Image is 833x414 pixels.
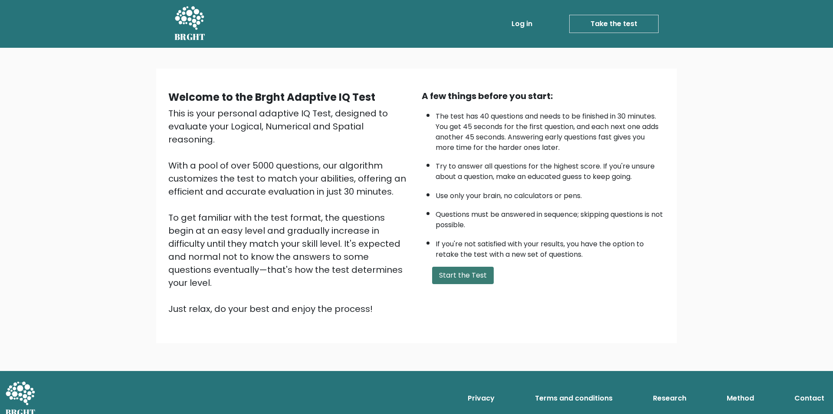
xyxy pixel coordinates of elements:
[649,390,690,407] a: Research
[436,235,665,260] li: If you're not satisfied with your results, you have the option to retake the test with a new set ...
[174,32,206,42] h5: BRGHT
[531,390,616,407] a: Terms and conditions
[436,157,665,182] li: Try to answer all questions for the highest score. If you're unsure about a question, make an edu...
[508,15,536,33] a: Log in
[436,186,665,201] li: Use only your brain, no calculators or pens.
[436,107,665,153] li: The test has 40 questions and needs to be finished in 30 minutes. You get 45 seconds for the firs...
[569,15,659,33] a: Take the test
[168,90,375,104] b: Welcome to the Brght Adaptive IQ Test
[432,267,494,284] button: Start the Test
[436,205,665,230] li: Questions must be answered in sequence; skipping questions is not possible.
[174,3,206,44] a: BRGHT
[422,89,665,103] div: A few things before you start:
[464,390,498,407] a: Privacy
[723,390,758,407] a: Method
[791,390,828,407] a: Contact
[168,107,411,315] div: This is your personal adaptive IQ Test, designed to evaluate your Logical, Numerical and Spatial ...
